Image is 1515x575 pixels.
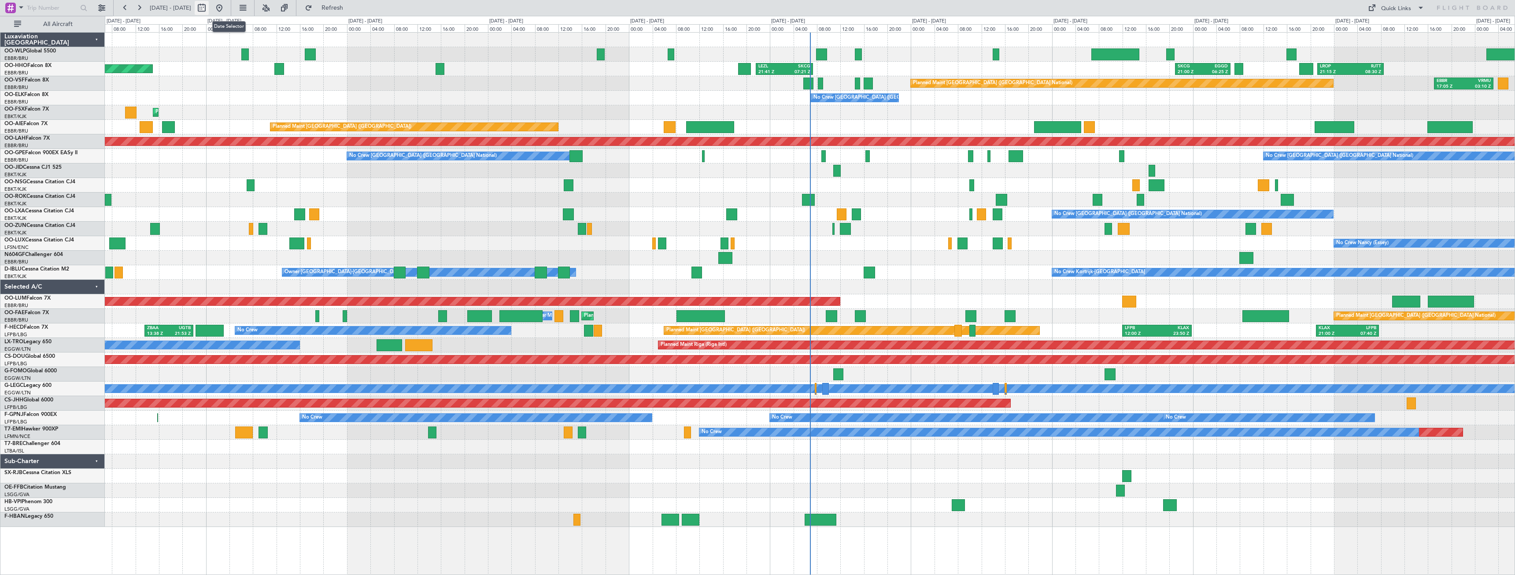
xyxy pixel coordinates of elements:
[4,514,25,519] span: F-HBAN
[1347,331,1376,337] div: 07:40 Z
[4,70,28,76] a: EBBR/BRU
[394,24,418,32] div: 08:00
[4,383,23,388] span: G-LEGC
[784,63,810,70] div: SKCG
[666,324,805,337] div: Planned Maint [GEOGRAPHIC_DATA] ([GEOGRAPHIC_DATA])
[4,121,23,126] span: OO-AIE
[4,179,26,185] span: OO-NSG
[1005,24,1028,32] div: 16:00
[4,150,25,156] span: OO-GPE
[4,223,26,228] span: OO-ZUN
[4,412,23,417] span: F-GPNJ
[1178,63,1203,70] div: SKCG
[4,142,28,149] a: EBBR/BRU
[4,325,24,330] span: F-HECD
[4,150,78,156] a: OO-GPEFalcon 900EX EASy II
[4,63,27,68] span: OO-HHO
[4,310,49,315] a: OO-FAEFalcon 7X
[887,24,911,32] div: 20:00
[4,383,52,388] a: G-LEGCLegacy 600
[159,24,182,32] div: 16:00
[661,338,727,352] div: Planned Maint Riga (Riga Intl)
[584,309,661,323] div: Planned Maint Melsbroek Air Base
[1476,18,1510,25] div: [DATE] - [DATE]
[4,113,26,120] a: EBKT/KJK
[864,24,887,32] div: 16:00
[1320,69,1350,75] div: 21:15 Z
[237,324,258,337] div: No Crew
[4,48,56,54] a: OO-WLPGlobal 5500
[1166,411,1186,424] div: No Crew
[840,24,864,32] div: 12:00
[912,18,946,25] div: [DATE] - [DATE]
[771,18,805,25] div: [DATE] - [DATE]
[4,368,27,374] span: G-FOMO
[4,186,26,193] a: EBKT/KJK
[653,24,676,32] div: 04:00
[4,107,25,112] span: OO-FSX
[4,165,23,170] span: OO-JID
[1053,18,1087,25] div: [DATE] - [DATE]
[348,18,382,25] div: [DATE] - [DATE]
[4,354,25,359] span: CS-DOU
[273,120,411,134] div: Planned Maint [GEOGRAPHIC_DATA] ([GEOGRAPHIC_DATA])
[4,470,71,475] a: SX-RJBCessna Citation XLS
[1404,24,1428,32] div: 12:00
[370,24,394,32] div: 04:00
[4,200,26,207] a: EBKT/KJK
[1052,24,1075,32] div: 00:00
[758,63,784,70] div: LEZL
[27,1,78,15] input: Trip Number
[314,5,351,11] span: Refresh
[277,24,300,32] div: 12:00
[107,18,140,25] div: [DATE] - [DATE]
[4,237,74,243] a: OO-LUXCessna Citation CJ4
[1193,24,1216,32] div: 00:00
[4,339,52,345] a: LX-TROLegacy 650
[1357,24,1381,32] div: 04:00
[982,24,1005,32] div: 12:00
[4,427,58,432] a: T7-EMIHawker 900XP
[4,354,55,359] a: CS-DOUGlobal 6500
[1437,78,1464,84] div: EBBR
[535,24,558,32] div: 08:00
[1264,24,1287,32] div: 12:00
[935,24,958,32] div: 04:00
[4,128,28,134] a: EBBR/BRU
[4,375,31,382] a: EGGW/LTN
[4,448,24,454] a: LTBA/ISL
[1320,63,1350,70] div: LROP
[4,427,22,432] span: T7-EMI
[606,24,629,32] div: 20:00
[4,485,23,490] span: OE-FFB
[4,136,50,141] a: OO-LAHFalcon 7X
[911,24,934,32] div: 00:00
[4,84,28,91] a: EBBR/BRU
[418,24,441,32] div: 12:00
[676,24,699,32] div: 08:00
[511,24,535,32] div: 04:00
[4,48,26,54] span: OO-WLP
[4,499,22,505] span: HB-VPI
[772,411,792,424] div: No Crew
[794,24,817,32] div: 04:00
[1311,24,1334,32] div: 20:00
[758,69,784,75] div: 21:41 Z
[558,24,582,32] div: 12:00
[1194,18,1228,25] div: [DATE] - [DATE]
[147,325,169,331] div: ZBAA
[1463,84,1491,90] div: 03:10 Z
[1099,24,1122,32] div: 08:00
[4,514,53,519] a: F-HBANLegacy 650
[4,267,69,272] a: D-IBLUCessna Citation M2
[169,325,191,331] div: UGTB
[4,310,25,315] span: OO-FAE
[913,77,1072,90] div: Planned Maint [GEOGRAPHIC_DATA] ([GEOGRAPHIC_DATA] National)
[699,24,723,32] div: 12:00
[212,21,246,32] div: Date Selector
[4,397,23,403] span: CS-JHH
[4,302,28,309] a: EBBR/BRU
[4,506,30,512] a: LSGG/GVA
[723,24,746,32] div: 16:00
[489,18,523,25] div: [DATE] - [DATE]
